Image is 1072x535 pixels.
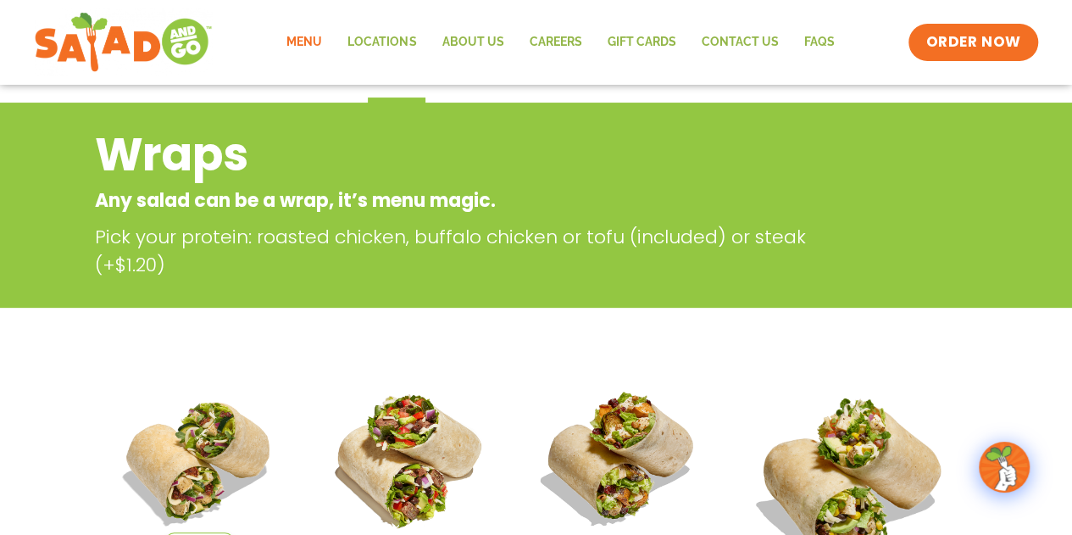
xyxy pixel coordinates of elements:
[274,23,335,62] a: Menu
[516,23,594,62] a: Careers
[791,23,847,62] a: FAQs
[908,24,1037,61] a: ORDER NOW
[335,23,429,62] a: Locations
[594,23,688,62] a: GIFT CARDS
[95,223,849,279] p: Pick your protein: roasted chicken, buffalo chicken or tofu (included) or steak (+$1.20)
[95,120,841,189] h2: Wraps
[95,187,841,215] p: Any salad can be a wrap, it’s menu magic.
[34,8,213,76] img: new-SAG-logo-768×292
[429,23,516,62] a: About Us
[980,443,1028,491] img: wpChatIcon
[925,32,1020,53] span: ORDER NOW
[688,23,791,62] a: Contact Us
[274,23,847,62] nav: Menu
